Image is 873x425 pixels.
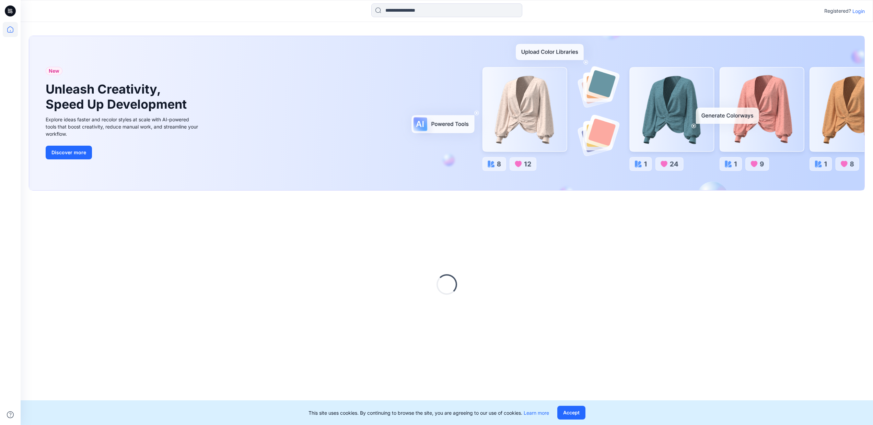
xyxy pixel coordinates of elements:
[49,67,59,75] span: New
[557,406,585,420] button: Accept
[852,8,865,15] p: Login
[824,7,851,15] p: Registered?
[309,409,549,416] p: This site uses cookies. By continuing to browse the site, you are agreeing to our use of cookies.
[46,146,92,159] button: Discover more
[46,146,200,159] a: Discover more
[524,410,549,416] a: Learn more
[46,116,200,137] div: Explore ideas faster and recolor styles at scale with AI-powered tools that boost creativity, red...
[46,82,190,111] h1: Unleash Creativity, Speed Up Development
